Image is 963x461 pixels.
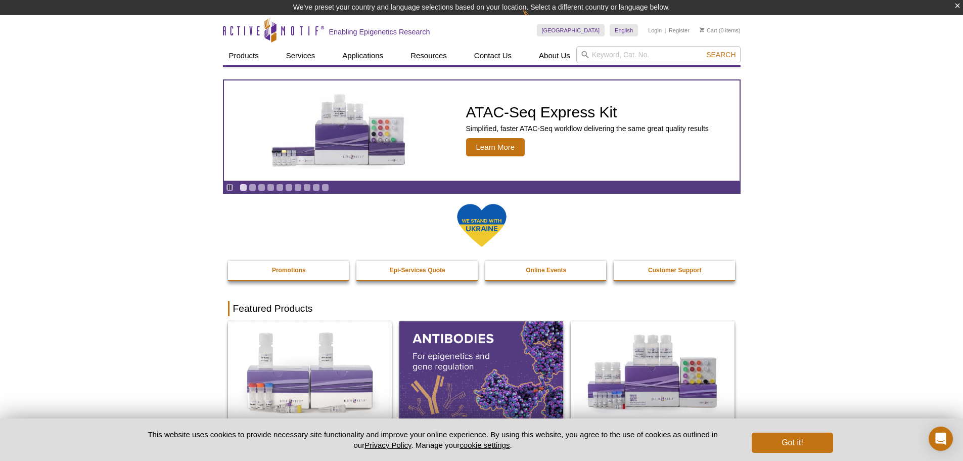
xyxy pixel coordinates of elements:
[929,427,953,451] div: Open Intercom Messenger
[285,184,293,191] a: Go to slide 6
[700,24,741,36] li: (0 items)
[703,50,739,59] button: Search
[466,105,709,120] h2: ATAC-Seq Express Kit
[456,203,507,248] img: We Stand With Ukraine
[329,27,430,36] h2: Enabling Epigenetics Research
[256,92,423,169] img: ATAC-Seq Express Kit
[576,46,741,63] input: Keyword, Cat. No.
[700,27,717,34] a: Cart
[336,46,389,65] a: Applications
[526,267,566,274] strong: Online Events
[226,184,234,191] a: Toggle autoplay
[700,27,704,32] img: Your Cart
[272,267,306,274] strong: Promotions
[706,51,736,59] span: Search
[303,184,311,191] a: Go to slide 8
[130,429,736,450] p: This website uses cookies to provide necessary site functionality and improve your online experie...
[223,46,265,65] a: Products
[240,184,247,191] a: Go to slide 1
[312,184,320,191] a: Go to slide 9
[648,27,662,34] a: Login
[468,46,518,65] a: Contact Us
[249,184,256,191] a: Go to slide 2
[466,138,525,156] span: Learn More
[322,184,329,191] a: Go to slide 10
[356,261,479,280] a: Epi-Services Quote
[610,24,638,36] a: English
[399,321,563,421] img: All Antibodies
[648,267,701,274] strong: Customer Support
[752,433,833,453] button: Got it!
[280,46,322,65] a: Services
[276,184,284,191] a: Go to slide 5
[267,184,274,191] a: Go to slide 4
[665,24,666,36] li: |
[228,301,736,316] h2: Featured Products
[294,184,302,191] a: Go to slide 7
[224,80,740,181] a: ATAC-Seq Express Kit ATAC-Seq Express Kit Simplified, faster ATAC-Seq workflow delivering the sam...
[390,267,445,274] strong: Epi-Services Quote
[364,441,411,449] a: Privacy Policy
[533,46,576,65] a: About Us
[669,27,690,34] a: Register
[614,261,736,280] a: Customer Support
[537,24,605,36] a: [GEOGRAPHIC_DATA]
[228,261,350,280] a: Promotions
[460,441,510,449] button: cookie settings
[224,80,740,181] article: ATAC-Seq Express Kit
[466,124,709,133] p: Simplified, faster ATAC-Seq workflow delivering the same great quality results
[258,184,265,191] a: Go to slide 3
[485,261,608,280] a: Online Events
[522,8,549,31] img: Change Here
[228,321,392,421] img: DNA Library Prep Kit for Illumina
[404,46,453,65] a: Resources
[571,321,735,421] img: CUT&Tag-IT® Express Assay Kit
